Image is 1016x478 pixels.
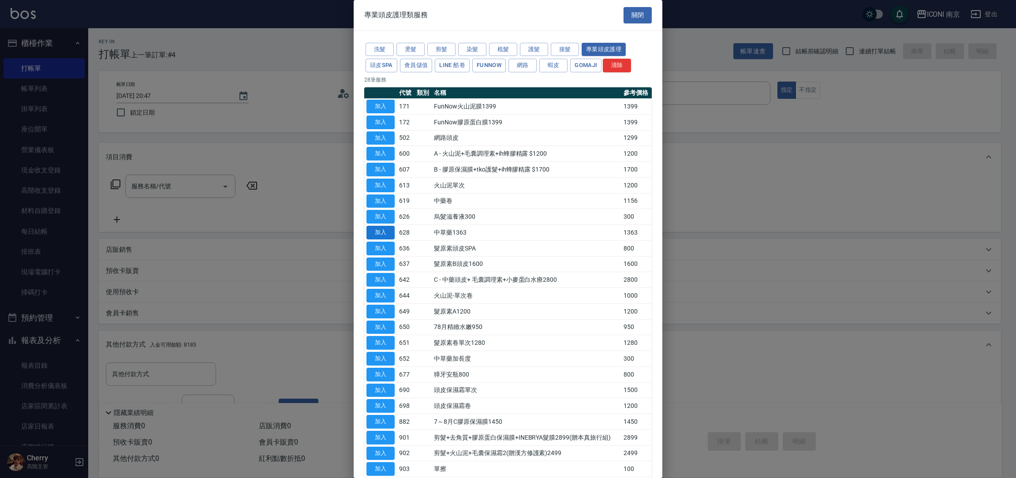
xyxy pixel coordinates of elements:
[366,163,395,176] button: 加入
[366,447,395,460] button: 加入
[432,288,621,304] td: 火山泥-單次卷
[366,147,395,161] button: 加入
[397,87,415,99] th: 代號
[397,177,415,193] td: 613
[396,43,425,56] button: 燙髮
[397,288,415,304] td: 644
[397,114,415,130] td: 172
[397,193,415,209] td: 619
[366,210,395,224] button: 加入
[397,146,415,162] td: 600
[397,209,415,225] td: 626
[624,7,652,23] button: 關閉
[432,240,621,256] td: 髮原素頭皮SPA
[366,321,395,334] button: 加入
[366,273,395,287] button: 加入
[621,225,652,241] td: 1363
[432,209,621,225] td: 烏髮滋養液300
[621,99,652,115] td: 1399
[621,256,652,272] td: 1600
[397,351,415,367] td: 652
[432,335,621,351] td: 髮原素卷單次1280
[621,162,652,178] td: 1700
[621,146,652,162] td: 1200
[366,415,395,429] button: 加入
[432,351,621,367] td: 中草藥加長度
[397,366,415,382] td: 677
[364,11,428,19] span: 專業頭皮護理類服務
[570,59,601,72] button: Gomaji
[621,209,652,225] td: 300
[397,335,415,351] td: 651
[366,289,395,302] button: 加入
[621,193,652,209] td: 1156
[432,193,621,209] td: 中藥卷
[397,319,415,335] td: 650
[432,114,621,130] td: FunNow膠原蛋白膜1399
[432,256,621,272] td: 髮原素B頭皮1600
[520,43,548,56] button: 護髮
[621,240,652,256] td: 800
[539,59,568,72] button: 蝦皮
[397,256,415,272] td: 637
[366,59,397,72] button: 頭皮SPA
[508,59,537,72] button: 網路
[366,352,395,366] button: 加入
[432,429,621,445] td: 剪髮+去角質+膠原蛋白保濕膜+INEBRYA髮膜2899(贈本真旅行組)
[397,445,415,461] td: 902
[397,240,415,256] td: 636
[432,130,621,146] td: 網路頭皮
[366,336,395,350] button: 加入
[621,414,652,430] td: 1450
[551,43,579,56] button: 接髮
[458,43,486,56] button: 染髮
[366,431,395,444] button: 加入
[366,258,395,271] button: 加入
[621,335,652,351] td: 1280
[397,162,415,178] td: 607
[432,177,621,193] td: 火山泥單次
[432,99,621,115] td: FunNow火山泥膜1399
[397,303,415,319] td: 649
[397,225,415,241] td: 628
[397,429,415,445] td: 901
[582,43,626,56] button: 專業頭皮護理
[621,319,652,335] td: 950
[432,414,621,430] td: 7～8月C膠原保濕膜1450
[432,87,621,99] th: 名稱
[397,414,415,430] td: 882
[366,194,395,208] button: 加入
[366,116,395,129] button: 加入
[366,242,395,255] button: 加入
[366,384,395,397] button: 加入
[366,131,395,145] button: 加入
[621,351,652,367] td: 300
[366,399,395,413] button: 加入
[397,461,415,477] td: 903
[621,382,652,398] td: 1500
[621,429,652,445] td: 2899
[397,99,415,115] td: 171
[621,366,652,382] td: 800
[427,43,456,56] button: 剪髮
[432,272,621,288] td: C - 中藥頭皮+ 毛囊調理素+小麥蛋白水療2800
[397,398,415,414] td: 698
[621,288,652,304] td: 1000
[415,87,432,99] th: 類別
[397,272,415,288] td: 642
[621,114,652,130] td: 1399
[397,382,415,398] td: 690
[432,445,621,461] td: 剪髮+火山泥+毛囊保濕霜2(贈漢方修護素)2499
[621,87,652,99] th: 參考價格
[432,319,621,335] td: 78月精緻水嫩950
[366,368,395,381] button: 加入
[432,366,621,382] td: 獐牙安瓶800
[435,59,470,72] button: LINE 酷卷
[603,59,631,72] button: 清除
[621,130,652,146] td: 1299
[621,177,652,193] td: 1200
[432,303,621,319] td: 髮原素A1200
[621,398,652,414] td: 1200
[400,59,433,72] button: 會員儲值
[432,162,621,178] td: B - 膠原保濕膜+tko護髮+ih蜂膠精露 $1700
